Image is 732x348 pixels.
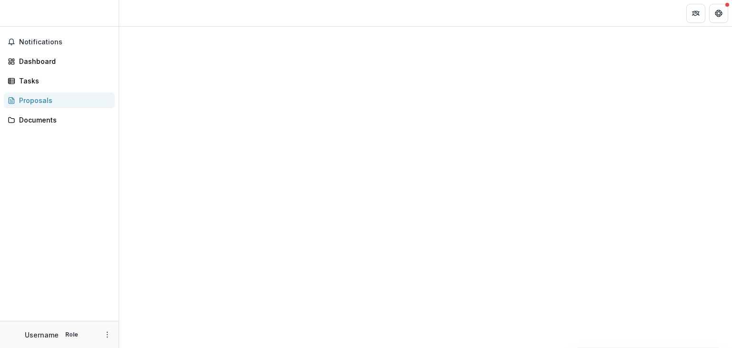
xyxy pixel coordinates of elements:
div: Documents [19,115,107,125]
button: Get Help [709,4,728,23]
button: Partners [686,4,705,23]
a: Proposals [4,92,115,108]
div: Proposals [19,95,107,105]
button: More [102,329,113,340]
div: Dashboard [19,56,107,66]
p: Username [25,330,59,340]
p: Role [62,330,81,339]
button: Notifications [4,34,115,50]
span: Notifications [19,38,111,46]
a: Documents [4,112,115,128]
div: Tasks [19,76,107,86]
a: Tasks [4,73,115,89]
a: Dashboard [4,53,115,69]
